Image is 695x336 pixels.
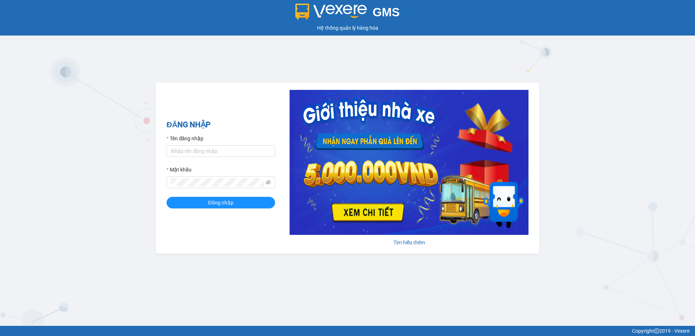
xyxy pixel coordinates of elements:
h2: ĐĂNG NHẬP [167,119,275,131]
input: Tên đăng nhập [167,145,275,157]
img: logo 2 [295,4,367,20]
button: Đăng nhập [167,197,275,208]
span: Đăng nhập [208,199,233,207]
label: Tên đăng nhập [167,134,203,142]
div: Copyright 2019 - Vexere [5,327,690,335]
div: Hệ thống quản lý hàng hóa [2,24,693,32]
input: Mật khẩu [171,178,264,186]
div: Tìm hiểu thêm [290,238,528,246]
img: banner-0 [290,90,528,235]
label: Mật khẩu [167,166,191,174]
a: GMS [295,11,400,17]
span: copyright [654,328,659,333]
span: GMS [372,5,400,19]
span: eye-invisible [266,180,271,185]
